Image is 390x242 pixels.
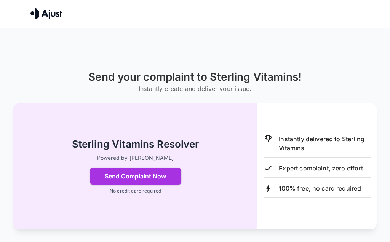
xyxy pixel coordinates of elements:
h1: Send your complaint to Sterling Vitamins! [88,71,302,83]
p: Expert complaint, zero effort [279,164,363,173]
button: Send Complaint Now [90,168,181,185]
p: 100% free, no card required [279,184,361,193]
h6: Instantly create and deliver your issue. [88,83,302,94]
h2: Sterling Vitamins Resolver [72,138,199,151]
p: Powered by [PERSON_NAME] [97,154,174,162]
img: Ajust [30,8,62,19]
p: Instantly delivered to Sterling Vitamins [279,134,371,153]
p: No credit card required [110,188,161,194]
